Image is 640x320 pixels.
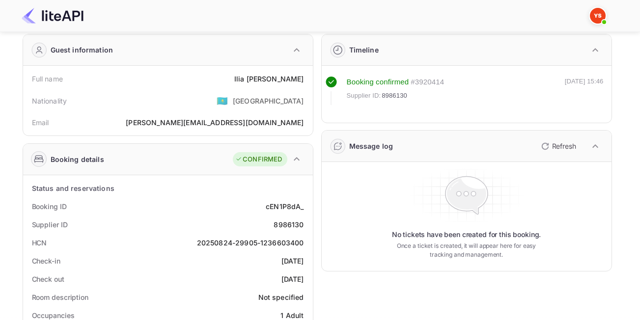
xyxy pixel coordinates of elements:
div: Email [32,117,49,128]
p: No tickets have been created for this booking. [392,230,541,240]
div: Timeline [349,45,379,55]
div: Full name [32,74,63,84]
img: LiteAPI Logo [22,8,83,24]
div: Not specified [258,292,304,302]
div: Check out [32,274,64,284]
div: Room description [32,292,88,302]
div: 8986130 [274,219,304,230]
div: Status and reservations [32,183,114,193]
div: Message log [349,141,393,151]
span: United States [217,92,228,109]
div: [DATE] 15:46 [565,77,604,105]
p: Once a ticket is created, it will appear here for easy tracking and management. [389,241,544,259]
div: Booking details [51,154,104,164]
div: Check-in [32,256,60,266]
button: Refresh [535,138,580,154]
div: Supplier ID [32,219,68,230]
p: Refresh [552,141,576,151]
div: [DATE] [281,256,304,266]
div: [DATE] [281,274,304,284]
span: 8986130 [382,91,407,101]
div: CONFIRMED [235,155,282,164]
img: Yandex Support [590,8,606,24]
div: [GEOGRAPHIC_DATA] [233,96,304,106]
div: [PERSON_NAME][EMAIL_ADDRESS][DOMAIN_NAME] [126,117,304,128]
div: Ilia [PERSON_NAME] [234,74,304,84]
div: # 3920414 [411,77,444,88]
div: cEN1P8dA_ [266,201,304,212]
div: Guest information [51,45,113,55]
div: Nationality [32,96,67,106]
div: HCN [32,238,47,248]
div: Booking ID [32,201,67,212]
span: Supplier ID: [347,91,381,101]
div: Booking confirmed [347,77,409,88]
div: 20250824-29905-1236603400 [197,238,304,248]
